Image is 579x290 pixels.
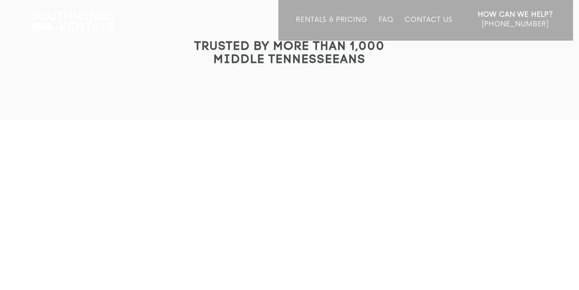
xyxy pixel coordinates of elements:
img: Southwinds Rentals Logo [26,10,118,34]
a: FAQ [379,16,394,41]
span: [PHONE_NUMBER] [482,20,549,28]
a: Contact Us [405,16,452,41]
a: How Can We Help? [PHONE_NUMBER] [478,10,553,35]
strong: How Can We Help? [478,11,553,19]
a: Rentals & Pricing [296,16,367,41]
